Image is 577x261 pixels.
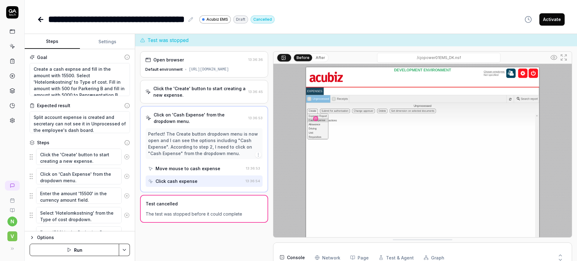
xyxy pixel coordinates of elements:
button: Remove step [122,190,132,202]
a: Acubiz EMS [199,15,231,23]
span: Test was stopped [147,36,189,44]
button: View version history [521,13,536,26]
a: Documentation [2,203,22,213]
div: Options [37,234,130,241]
button: Move mouse to cash expense13:36:53 [146,163,263,174]
div: Open browser [153,57,184,63]
button: Click cash expense13:36:54 [146,175,263,187]
button: Show all interative elements [549,53,559,62]
button: Remove step [122,151,132,163]
button: Remove step [122,170,132,183]
time: 13:36:45 [248,90,263,94]
div: Default environment [145,67,183,72]
div: Steps [37,139,49,146]
button: Options [30,234,130,241]
button: After [313,54,328,61]
div: Suggestions [30,207,130,224]
time: 13:36:36 [248,57,263,62]
div: Click on 'Cash Expense' from the dropdown menu. [154,112,246,124]
span: Acubiz EMS [206,17,228,22]
button: Remove step [122,209,132,221]
button: Remove step [122,229,132,241]
div: Click the 'Create' button to start creating a new expense. [153,85,246,98]
div: Expected result [37,102,70,109]
button: V [2,226,22,242]
button: Open in full screen [559,53,569,62]
div: Suggestions [30,148,130,165]
time: 13:36:53 [248,116,263,120]
a: New conversation [5,181,20,191]
div: Move mouse to cash expense [156,165,220,172]
div: Perfect! The Create button dropdown menu is now open and I can see the options including "Cash Ex... [148,131,260,157]
time: 13:36:53 [246,166,260,170]
span: V [7,231,17,241]
div: Suggestions [30,226,130,243]
div: Cancelled [251,15,275,23]
time: 13:36:54 [246,179,260,183]
div: Click cash expense [156,178,197,184]
div: Goal [37,54,47,61]
img: Screenshot [273,64,572,250]
a: Book a call with us [2,193,22,203]
button: Run [30,244,119,256]
button: Before [294,54,312,61]
button: Steps [25,34,80,49]
div: Draft [233,15,248,23]
button: n [7,217,17,226]
button: Settings [80,34,135,49]
div: The test was stopped before it could complete [146,211,263,217]
div: Suggestions [30,168,130,185]
div: Test cancelled [146,200,178,207]
button: Activate [539,13,565,26]
div: [URL][DOMAIN_NAME] [189,67,229,72]
div: Suggestions [30,187,130,204]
